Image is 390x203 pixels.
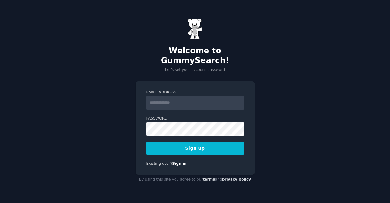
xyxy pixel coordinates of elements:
a: privacy policy [222,177,251,181]
div: By using this site you agree to our and [136,175,255,184]
button: Sign up [146,142,244,155]
label: Email Address [146,90,244,95]
img: Gummy Bear [188,19,203,40]
a: terms [203,177,215,181]
h2: Welcome to GummySearch! [136,46,255,65]
label: Password [146,116,244,121]
p: Let's set your account password [136,67,255,73]
span: Existing user? [146,161,172,166]
a: Sign in [172,161,187,166]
